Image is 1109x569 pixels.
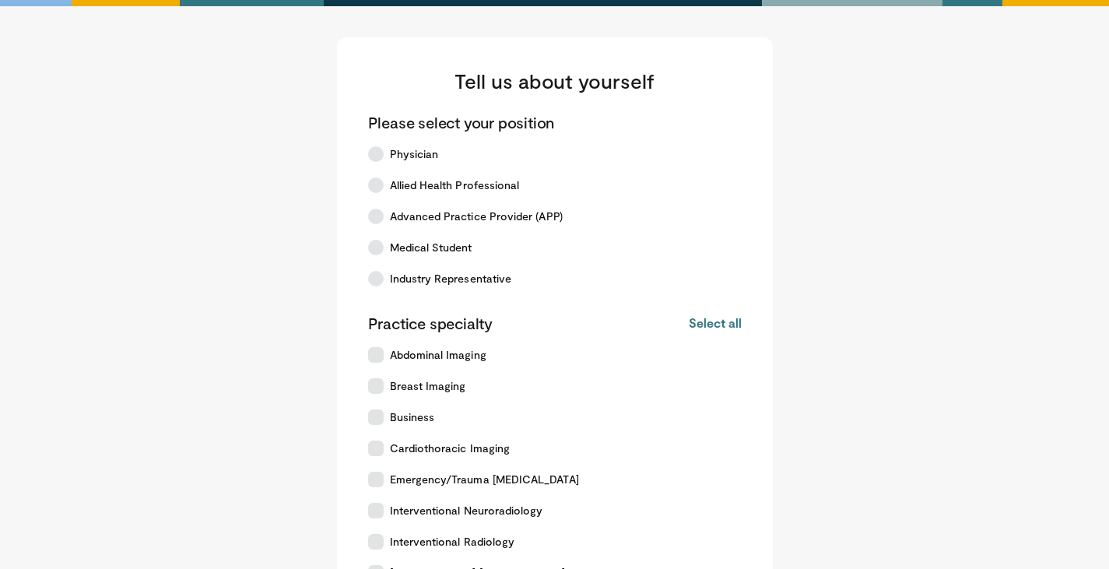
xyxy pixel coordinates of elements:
span: Interventional Neuroradiology [390,503,543,518]
h3: Tell us about yourself [368,68,742,93]
p: Practice specialty [368,313,493,333]
span: Physician [390,146,439,162]
p: Please select your position [368,112,555,132]
span: Advanced Practice Provider (APP) [390,209,563,224]
span: Breast Imaging [390,378,466,394]
span: Emergency/Trauma [MEDICAL_DATA] [390,472,579,487]
span: Abdominal Imaging [390,347,486,363]
span: Business [390,409,435,425]
span: Industry Representative [390,271,512,286]
span: Allied Health Professional [390,177,520,193]
button: Select all [689,314,741,332]
span: Medical Student [390,240,472,255]
span: Interventional Radiology [390,534,515,550]
span: Cardiothoracic Imaging [390,441,511,456]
